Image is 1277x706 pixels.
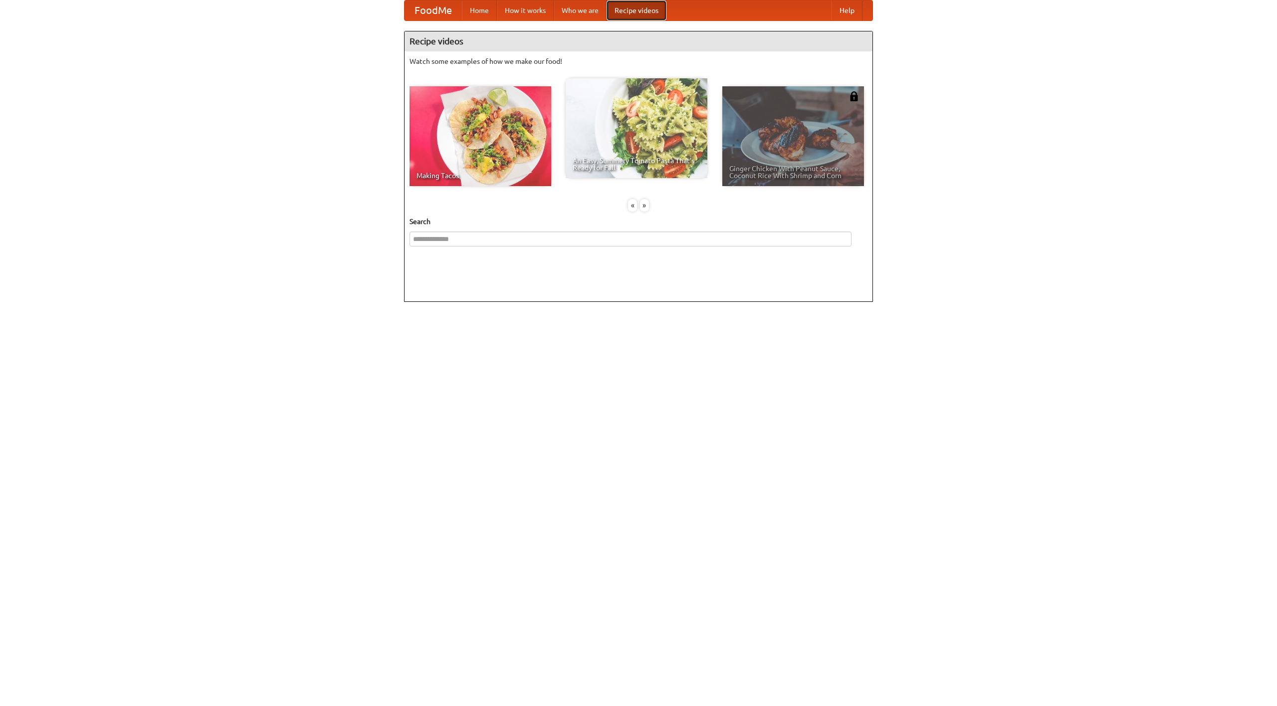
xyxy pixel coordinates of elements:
h4: Recipe videos [405,31,872,51]
div: « [628,199,637,212]
p: Watch some examples of how we make our food! [410,56,867,66]
a: Home [462,0,497,20]
h5: Search [410,217,867,227]
a: How it works [497,0,554,20]
a: Who we are [554,0,607,20]
img: 483408.png [849,91,859,101]
a: Help [832,0,862,20]
a: Recipe videos [607,0,666,20]
div: » [640,199,649,212]
a: FoodMe [405,0,462,20]
span: An Easy, Summery Tomato Pasta That's Ready for Fall [573,157,700,171]
a: Making Tacos [410,86,551,186]
span: Making Tacos [417,172,544,179]
a: An Easy, Summery Tomato Pasta That's Ready for Fall [566,78,707,178]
